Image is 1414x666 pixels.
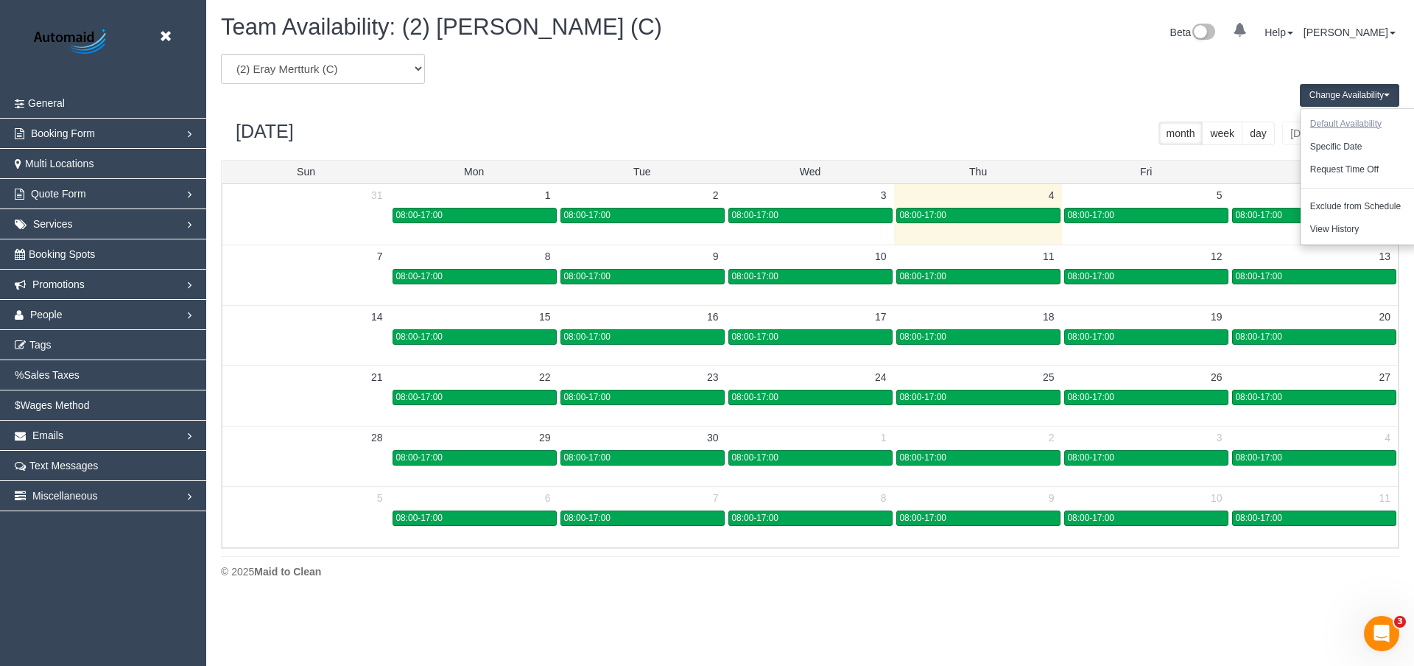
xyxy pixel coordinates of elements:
span: Sun [297,166,315,178]
span: 08:00-17:00 [732,392,778,402]
span: 08:00-17:00 [900,452,946,463]
iframe: Intercom live chat [1364,616,1399,651]
a: 1 [538,184,558,206]
span: 08:00-17:00 [564,271,611,281]
button: Exclude from Schedule [1301,195,1410,218]
span: Tue [633,166,651,178]
span: 08:00-17:00 [1068,513,1114,523]
span: 08:00-17:00 [1236,392,1282,402]
span: 08:00-17:00 [396,452,443,463]
a: 17 [868,306,894,328]
span: 08:00-17:00 [564,332,611,342]
button: day [1242,122,1275,145]
span: 08:00-17:00 [564,452,611,463]
span: 08:00-17:00 [1236,332,1282,342]
span: 08:00-17:00 [1068,210,1114,220]
a: 20 [1371,306,1398,328]
span: 08:00-17:00 [1068,392,1114,402]
a: 5 [1209,184,1230,206]
a: 10 [868,245,894,267]
button: Request Time Off [1301,158,1388,181]
span: 08:00-17:00 [900,513,946,523]
h2: [DATE] [236,122,294,142]
span: Miscellaneous [32,490,98,502]
span: Quote Form [31,188,86,200]
span: Booking Spots [29,248,95,260]
span: Sales Taxes [24,369,79,381]
a: Help [1264,27,1293,38]
a: 31 [364,184,390,206]
a: 3 [873,184,894,206]
span: 08:00-17:00 [900,392,946,402]
a: 4 [1377,427,1398,449]
a: Beta [1170,27,1216,38]
span: Wages Method [21,399,90,411]
span: 08:00-17:00 [1236,271,1282,281]
a: 10 [1203,487,1230,509]
a: 2 [1041,427,1062,449]
span: 08:00-17:00 [732,452,778,463]
a: 8 [538,245,558,267]
a: 8 [873,487,894,509]
a: 14 [364,306,390,328]
a: 13 [1371,245,1398,267]
a: 4 [1041,184,1062,206]
a: 15 [532,306,558,328]
a: 1 [873,427,894,449]
a: 7 [370,245,390,267]
a: 5 [370,487,390,509]
img: New interface [1191,24,1215,43]
span: Promotions [32,278,85,290]
span: Services [33,218,73,230]
a: 26 [1203,366,1230,388]
a: 28 [364,427,390,449]
span: 08:00-17:00 [1068,452,1114,463]
a: 29 [532,427,558,449]
span: Thu [969,166,987,178]
span: 08:00-17:00 [900,210,946,220]
button: Specific Date [1301,136,1372,158]
span: 08:00-17:00 [564,513,611,523]
span: 08:00-17:00 [1068,332,1114,342]
span: 08:00-17:00 [1068,271,1114,281]
button: [DATE] [1282,122,1331,145]
a: 11 [1035,245,1062,267]
a: 9 [1041,487,1062,509]
span: Emails [32,430,63,441]
span: Team Availability: (2) [PERSON_NAME] (C) [221,14,662,40]
button: month [1158,122,1203,145]
span: Booking Form [31,127,95,139]
a: 16 [700,306,726,328]
span: 08:00-17:00 [732,271,778,281]
span: 08:00-17:00 [732,513,778,523]
a: 23 [700,366,726,388]
a: 30 [700,427,726,449]
img: Automaid Logo [26,26,118,59]
span: 08:00-17:00 [396,392,443,402]
a: 7 [706,487,726,509]
a: 24 [868,366,894,388]
button: Default Availability [1301,113,1391,136]
span: Multi Locations [25,158,94,169]
span: 3 [1394,616,1406,628]
a: 18 [1035,306,1062,328]
span: 08:00-17:00 [564,210,611,220]
span: Fri [1140,166,1152,178]
a: 27 [1371,366,1398,388]
a: 21 [364,366,390,388]
a: 25 [1035,366,1062,388]
span: 08:00-17:00 [396,513,443,523]
span: 08:00-17:00 [396,271,443,281]
span: 08:00-17:00 [732,332,778,342]
span: 08:00-17:00 [900,271,946,281]
a: 6 [538,487,558,509]
span: Wed [800,166,821,178]
span: 08:00-17:00 [1236,210,1282,220]
span: 08:00-17:00 [564,392,611,402]
a: [PERSON_NAME] [1304,27,1396,38]
span: 08:00-17:00 [396,332,443,342]
a: 9 [706,245,726,267]
span: 08:00-17:00 [900,332,946,342]
span: 08:00-17:00 [1236,452,1282,463]
a: 2 [706,184,726,206]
